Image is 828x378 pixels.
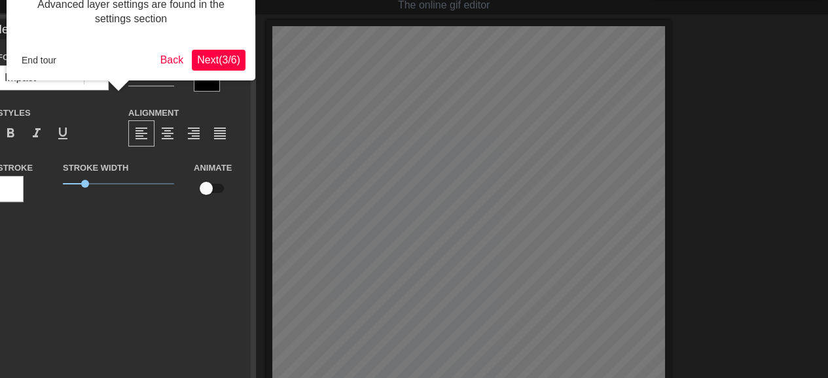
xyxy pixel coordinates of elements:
[16,50,62,70] button: End tour
[192,50,245,71] button: Next
[155,50,189,71] button: Back
[3,126,18,141] span: format_bold
[160,126,175,141] span: format_align_center
[29,126,45,141] span: format_italic
[55,126,71,141] span: format_underline
[186,126,202,141] span: format_align_right
[128,107,179,120] label: Alignment
[63,162,128,175] label: Stroke Width
[5,70,36,86] div: Impact
[194,162,232,175] label: Animate
[134,126,149,141] span: format_align_left
[197,54,240,65] span: Next ( 3 / 6 )
[212,126,228,141] span: format_align_justify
